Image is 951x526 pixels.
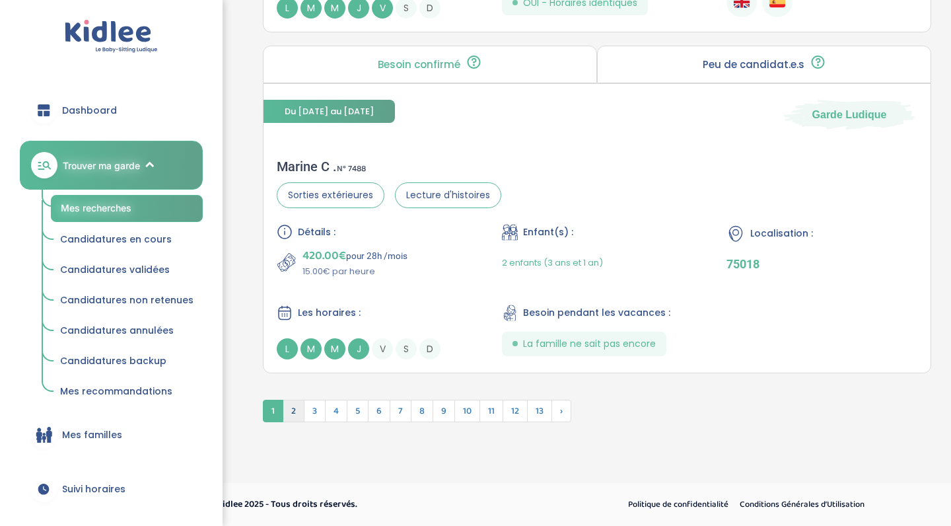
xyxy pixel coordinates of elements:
[298,306,361,320] span: Les horaires :
[60,233,172,246] span: Candidatures en cours
[65,20,158,54] img: logo.svg
[395,182,501,208] span: Lecture d'histoires
[304,400,326,422] span: 3
[368,400,390,422] span: 6
[523,337,656,351] span: La famille ne sait pas encore
[264,100,395,123] span: Du [DATE] au [DATE]
[20,465,203,513] a: Suivi horaires
[419,338,440,359] span: D
[60,324,174,337] span: Candidatures annulées
[454,400,480,422] span: 10
[277,182,384,208] span: Sorties extérieures
[502,256,603,269] span: 2 enfants (3 ans et 1 an)
[60,354,166,367] span: Candidatures backup
[378,59,460,70] p: Besoin confirmé
[750,227,813,241] span: Localisation :
[63,159,140,172] span: Trouver ma garde
[61,202,131,213] span: Mes recherches
[51,288,203,313] a: Candidatures non retenues
[411,400,433,422] span: 8
[60,385,172,398] span: Mes recommandations
[20,87,203,134] a: Dashboard
[283,400,304,422] span: 2
[812,107,887,122] span: Garde Ludique
[325,400,347,422] span: 4
[51,227,203,252] a: Candidatures en cours
[433,400,455,422] span: 9
[302,246,407,265] p: pour 28h /mois
[20,411,203,459] a: Mes familles
[300,338,322,359] span: M
[337,162,366,176] span: N° 7488
[20,141,203,190] a: Trouver ma garde
[277,159,501,174] div: Marine C .
[527,400,552,422] span: 13
[263,400,283,422] span: 1
[60,293,194,307] span: Candidatures non retenues
[372,338,393,359] span: V
[277,338,298,359] span: L
[324,338,345,359] span: M
[390,400,411,422] span: 7
[298,225,335,239] span: Détails :
[62,482,125,496] span: Suivi horaires
[62,428,122,442] span: Mes familles
[302,265,407,278] p: 15.00€ par heure
[503,400,528,422] span: 12
[396,338,417,359] span: S
[479,400,503,422] span: 11
[51,319,203,344] a: Candidatures annulées
[623,496,733,513] a: Politique de confidentialité
[735,496,869,513] a: Conditions Générales d’Utilisation
[62,104,117,118] span: Dashboard
[348,338,369,359] span: J
[51,379,203,404] a: Mes recommandations
[60,263,170,276] span: Candidatures validées
[523,225,573,239] span: Enfant(s) :
[209,498,532,511] p: © Kidlee 2025 - Tous droits réservés.
[51,195,203,222] a: Mes recherches
[51,349,203,374] a: Candidatures backup
[523,306,670,320] span: Besoin pendant les vacances :
[726,257,917,271] p: 75018
[51,258,203,283] a: Candidatures validées
[703,59,804,70] p: Peu de candidat.e.s
[302,246,346,265] span: 420.00€
[551,400,571,422] span: Suivant »
[347,400,369,422] span: 5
